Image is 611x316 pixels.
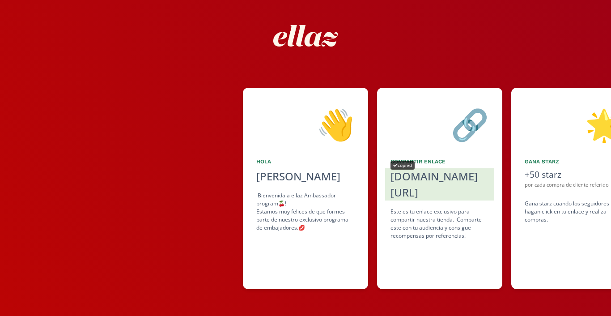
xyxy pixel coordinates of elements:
[390,168,489,201] div: [DOMAIN_NAME][URL]
[256,101,355,147] div: 👋
[256,192,355,232] div: ¡Bienvenida a ellaz Ambassador program🍒! Estamos muy felices de que formes parte de nuestro exclu...
[256,158,355,166] div: Hola
[256,168,355,184] div: [PERSON_NAME]
[390,101,489,147] div: 🔗
[390,158,489,166] div: Compartir Enlace
[390,161,415,170] div: copied
[390,208,489,240] div: Este es tu enlace exclusivo para compartir nuestra tienda. ¡Comparte este con tu audiencia y cons...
